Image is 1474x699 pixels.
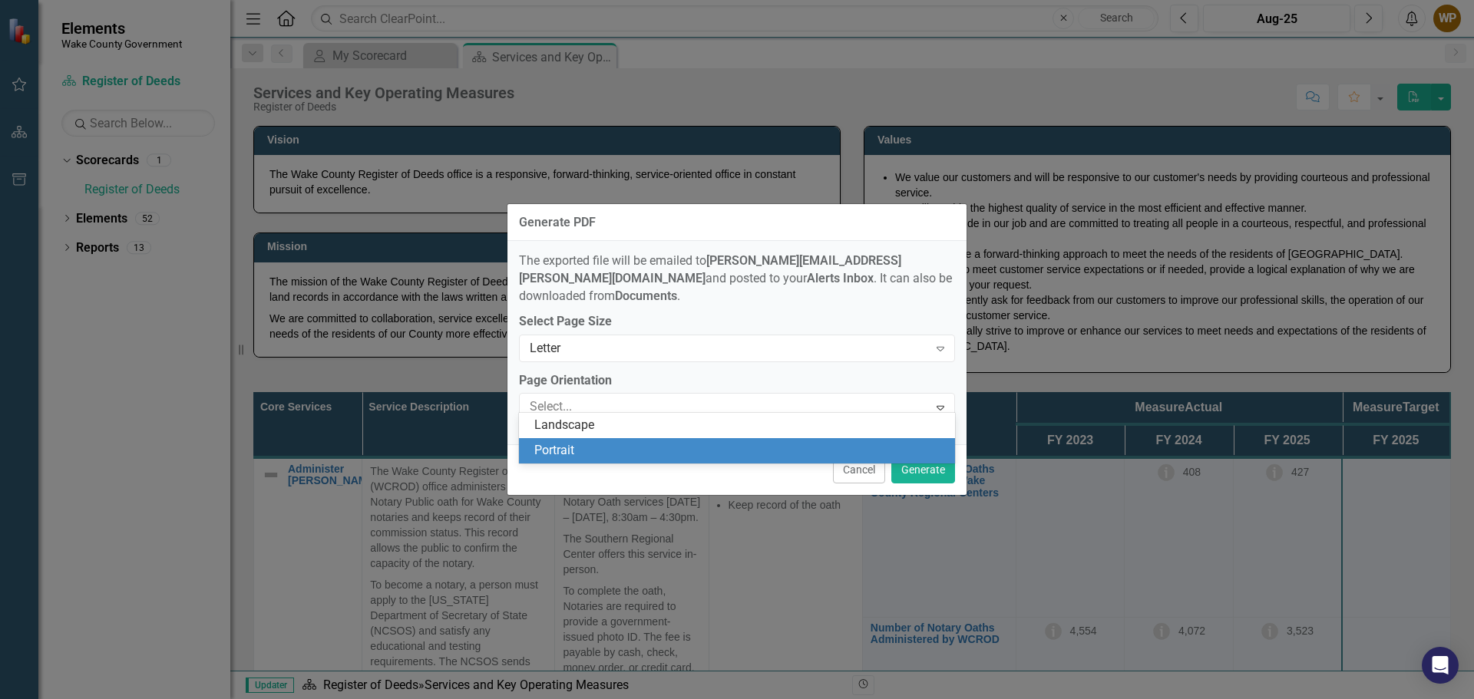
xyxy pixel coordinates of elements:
[891,457,955,483] button: Generate
[807,271,874,285] strong: Alerts Inbox
[519,372,955,390] label: Page Orientation
[530,339,928,357] div: Letter
[519,253,952,303] span: The exported file will be emailed to and posted to your . It can also be downloaded from .
[534,417,946,434] div: Landscape
[833,457,885,483] button: Cancel
[615,289,677,303] strong: Documents
[519,253,901,285] strong: [PERSON_NAME][EMAIL_ADDRESS][PERSON_NAME][DOMAIN_NAME]
[519,313,955,331] label: Select Page Size
[1422,647,1459,684] div: Open Intercom Messenger
[534,442,946,460] div: Portrait
[519,216,596,229] div: Generate PDF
